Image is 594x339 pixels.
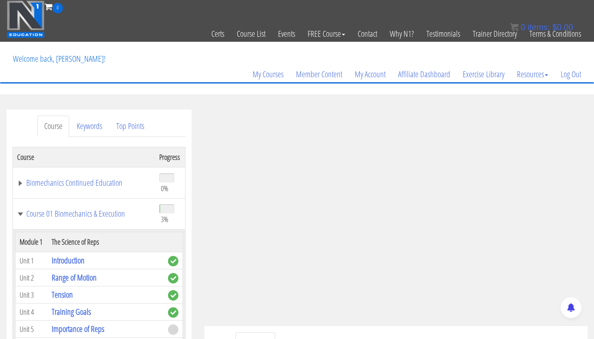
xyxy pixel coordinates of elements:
[392,54,456,94] a: Affiliate Dashboard
[510,23,573,32] a: 0 items: $0.00
[205,13,231,54] a: Certs
[15,286,48,304] td: Unit 3
[466,13,523,54] a: Trainer Directory
[52,323,104,334] a: Importance of Reps
[168,273,178,283] span: complete
[348,54,392,94] a: My Account
[383,13,420,54] a: Why N1?
[110,116,151,137] a: Top Points
[15,232,48,252] th: Module 1
[456,54,511,94] a: Exercise Library
[7,42,112,76] p: Welcome back, [PERSON_NAME]!
[48,232,164,252] th: The Science of Reps
[168,256,178,266] span: complete
[38,116,69,137] a: Course
[351,13,383,54] a: Contact
[301,13,351,54] a: FREE Course
[70,116,109,137] a: Keywords
[17,179,151,187] a: Biomechanics Continued Education
[52,306,91,317] a: Training Goals
[554,54,587,94] a: Log Out
[552,23,557,32] span: $
[13,147,155,167] th: Course
[15,269,48,286] td: Unit 2
[168,290,178,301] span: complete
[52,255,85,266] a: Introduction
[528,23,550,32] span: items:
[552,23,573,32] bdi: 0.00
[17,210,151,218] a: Course 01 Biomechanics & Execution
[52,289,73,300] a: Tension
[511,54,554,94] a: Resources
[52,272,97,283] a: Range of Motion
[7,0,45,38] img: n1-education
[15,321,48,338] td: Unit 5
[168,307,178,318] span: complete
[420,13,466,54] a: Testimonials
[510,23,519,31] img: icon11.png
[246,54,290,94] a: My Courses
[53,3,63,13] span: 0
[45,1,63,12] a: 0
[161,184,168,193] span: 0%
[290,54,348,94] a: Member Content
[523,13,587,54] a: Terms & Conditions
[15,252,48,269] td: Unit 1
[521,23,525,32] span: 0
[272,13,301,54] a: Events
[155,147,185,167] th: Progress
[15,304,48,321] td: Unit 4
[231,13,272,54] a: Course List
[161,215,168,224] span: 3%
